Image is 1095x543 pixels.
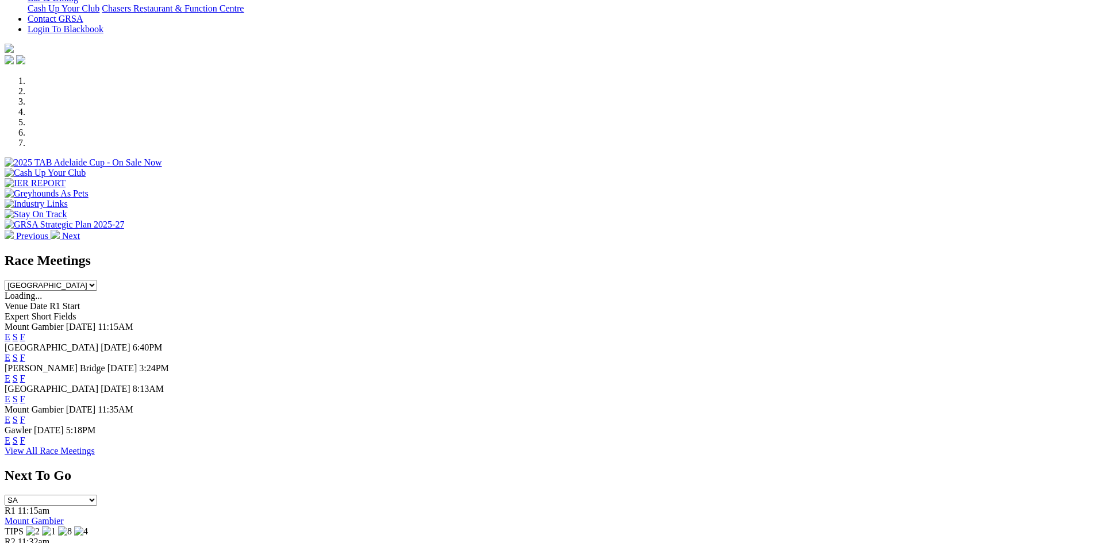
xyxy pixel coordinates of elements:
a: F [20,394,25,404]
div: Bar & Dining [28,3,1090,14]
a: Chasers Restaurant & Function Centre [102,3,244,13]
a: F [20,436,25,445]
span: [DATE] [66,322,96,332]
span: Next [62,231,80,241]
a: View All Race Meetings [5,446,95,456]
span: Expert [5,311,29,321]
span: 6:40PM [133,342,163,352]
img: 2025 TAB Adelaide Cup - On Sale Now [5,157,162,168]
h2: Race Meetings [5,253,1090,268]
span: Short [32,311,52,321]
span: Mount Gambier [5,405,64,414]
img: IER REPORT [5,178,66,188]
a: E [5,332,10,342]
span: 3:24PM [139,363,169,373]
span: [DATE] [66,405,96,414]
span: R1 [5,506,16,515]
img: GRSA Strategic Plan 2025-27 [5,219,124,230]
a: E [5,373,10,383]
a: E [5,394,10,404]
a: S [13,373,18,383]
span: Mount Gambier [5,322,64,332]
span: Venue [5,301,28,311]
img: 4 [74,526,88,537]
span: [PERSON_NAME] Bridge [5,363,105,373]
img: 8 [58,526,72,537]
span: R1 Start [49,301,80,311]
img: Stay On Track [5,209,67,219]
a: F [20,373,25,383]
a: Cash Up Your Club [28,3,99,13]
img: 2 [26,526,40,537]
a: S [13,332,18,342]
img: Cash Up Your Club [5,168,86,178]
img: facebook.svg [5,55,14,64]
a: Mount Gambier [5,516,64,526]
span: Fields [53,311,76,321]
img: chevron-left-pager-white.svg [5,230,14,239]
a: Contact GRSA [28,14,83,24]
span: [DATE] [34,425,64,435]
a: E [5,415,10,425]
span: Loading... [5,291,42,301]
a: S [13,353,18,363]
a: Previous [5,231,51,241]
img: 1 [42,526,56,537]
a: S [13,394,18,404]
a: E [5,436,10,445]
a: S [13,436,18,445]
a: F [20,353,25,363]
a: E [5,353,10,363]
span: 11:15am [18,506,49,515]
span: 11:35AM [98,405,133,414]
img: Industry Links [5,199,68,209]
span: 5:18PM [66,425,96,435]
img: chevron-right-pager-white.svg [51,230,60,239]
span: [DATE] [101,384,130,394]
a: F [20,332,25,342]
span: Gawler [5,425,32,435]
h2: Next To Go [5,468,1090,483]
img: Greyhounds As Pets [5,188,89,199]
span: Date [30,301,47,311]
span: [DATE] [101,342,130,352]
a: Login To Blackbook [28,24,103,34]
span: 8:13AM [133,384,164,394]
a: F [20,415,25,425]
span: Previous [16,231,48,241]
img: twitter.svg [16,55,25,64]
span: [GEOGRAPHIC_DATA] [5,342,98,352]
span: 11:15AM [98,322,133,332]
span: [GEOGRAPHIC_DATA] [5,384,98,394]
a: Next [51,231,80,241]
a: S [13,415,18,425]
span: TIPS [5,526,24,536]
img: logo-grsa-white.png [5,44,14,53]
span: [DATE] [107,363,137,373]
